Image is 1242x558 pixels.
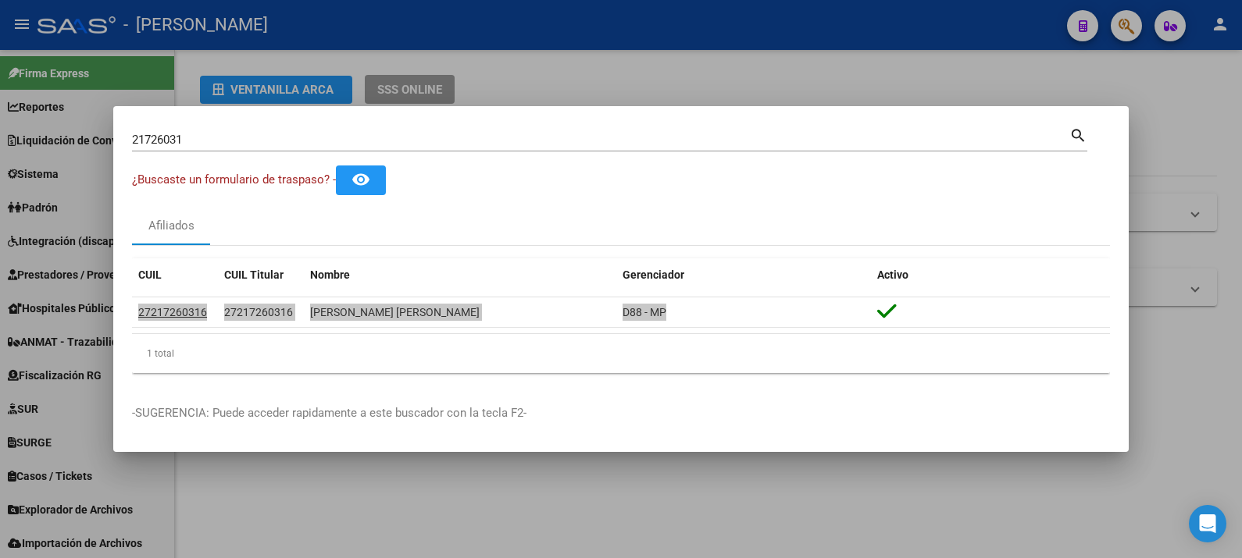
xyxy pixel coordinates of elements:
[877,268,908,281] span: Activo
[148,217,195,235] div: Afiliados
[352,170,370,189] mat-icon: remove_red_eye
[616,258,871,292] datatable-header-cell: Gerenciador
[1189,505,1226,542] div: Open Intercom Messenger
[132,258,218,292] datatable-header-cell: CUIL
[138,268,162,281] span: CUIL
[138,306,207,318] span: 27217260316
[132,404,1110,422] p: -SUGERENCIA: Puede acceder rapidamente a este buscador con la tecla F2-
[218,258,304,292] datatable-header-cell: CUIL Titular
[310,268,350,281] span: Nombre
[132,172,336,187] span: ¿Buscaste un formulario de traspaso? -
[623,306,666,318] span: D88 - MP
[310,304,610,322] div: [PERSON_NAME] [PERSON_NAME]
[224,306,293,318] span: 27217260316
[132,334,1110,373] div: 1 total
[224,268,284,281] span: CUIL Titular
[623,268,684,281] span: Gerenciador
[1069,125,1087,144] mat-icon: search
[871,258,1110,292] datatable-header-cell: Activo
[304,258,616,292] datatable-header-cell: Nombre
